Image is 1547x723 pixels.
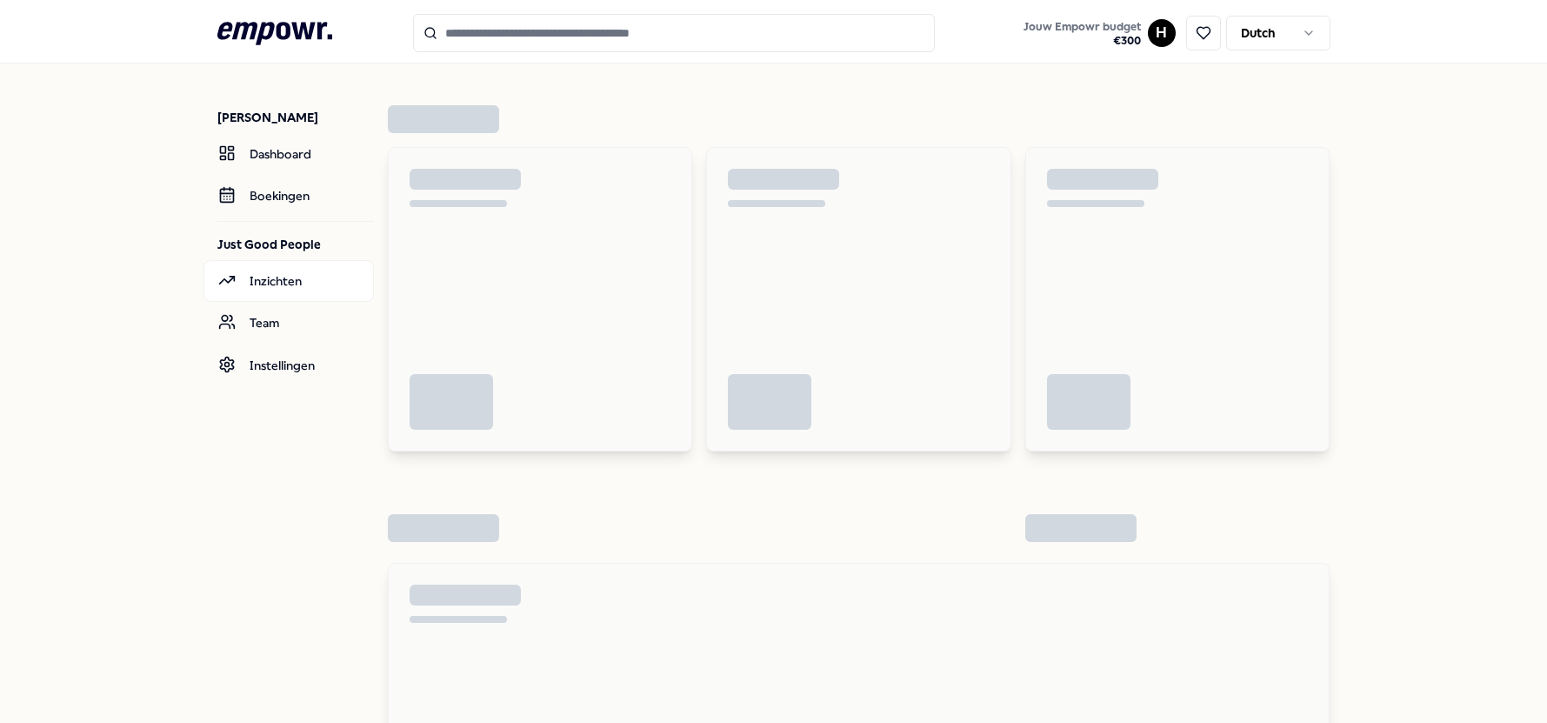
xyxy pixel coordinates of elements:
a: Instellingen [203,345,374,386]
a: Dashboard [203,133,374,175]
button: Jouw Empowr budget€300 [1020,17,1144,51]
span: € 300 [1024,34,1141,48]
button: H [1148,19,1176,47]
a: Inzichten [203,260,374,302]
p: [PERSON_NAME] [217,109,374,126]
a: Jouw Empowr budget€300 [1017,15,1148,51]
span: Jouw Empowr budget [1024,20,1141,34]
input: Search for products, categories or subcategories [413,14,935,52]
a: Boekingen [203,175,374,217]
p: Just Good People [217,236,374,253]
a: Team [203,302,374,344]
